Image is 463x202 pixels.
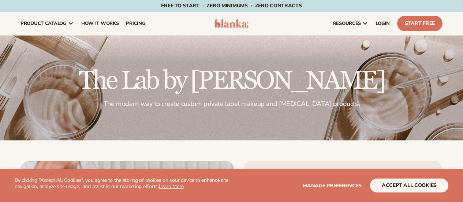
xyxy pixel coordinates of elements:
[333,21,361,26] span: resources
[397,16,443,31] a: Start Free
[17,12,78,35] a: product catalog
[20,21,67,26] span: product catalog
[15,177,232,190] p: By clicking "Accept All Cookies", you agree to the storing of cookies on your device to enhance s...
[20,68,443,94] h2: The Lab by [PERSON_NAME]
[376,21,390,26] span: LOGIN
[126,21,145,26] span: pricing
[159,183,184,190] a: Learn More
[81,21,119,26] span: How It Works
[329,12,372,35] a: resources
[122,12,149,35] a: pricing
[161,2,302,9] span: Free to start · ZERO minimums · ZERO contracts
[303,182,362,189] span: Manage preferences
[78,12,123,35] a: How It Works
[303,179,362,192] button: Manage preferences
[20,100,443,108] p: The modern way to create custom private label makeup and [MEDICAL_DATA] products.
[372,12,393,35] a: LOGIN
[370,179,448,192] button: accept all cookies
[214,19,249,28] img: logo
